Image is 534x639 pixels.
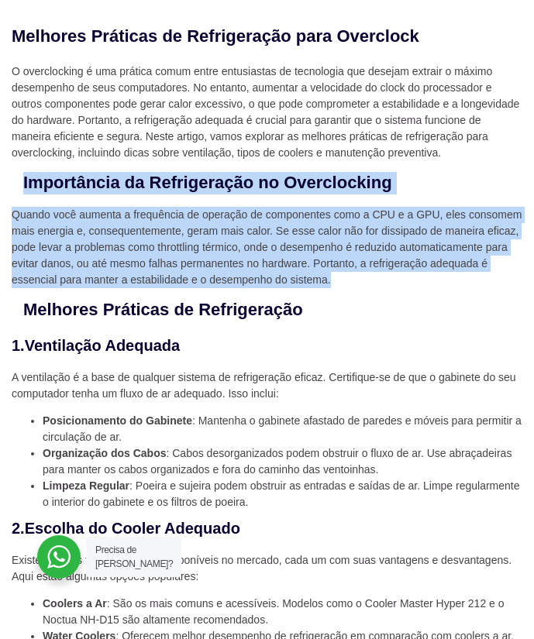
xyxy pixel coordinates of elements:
h3: 1. [12,334,522,357]
span: Precisa de [PERSON_NAME]? [95,545,173,569]
h3: 2. [12,517,522,540]
li: : Cabos desorganizados podem obstruir o fluxo de ar. Use abraçadeiras para manter os cabos organi... [43,445,522,478]
div: Widget de chat [456,565,534,639]
strong: Posicionamento do Gabinete [43,414,192,427]
strong: Organização dos Cabos [43,447,166,459]
strong: Escolha do Cooler Adequado [25,520,240,537]
li: : Mantenha o gabinete afastado de paredes e móveis para permitir a circulação de ar. [43,413,522,445]
li: : Poeira e sujeira podem obstruir as entradas e saídas de ar. Limpe regularmente o interior do ga... [43,478,522,510]
li: : São os mais comuns e acessíveis. Modelos como o Cooler Master Hyper 212 e o Noctua NH-D15 são a... [43,596,522,628]
iframe: Chat Widget [456,565,534,639]
h2: Melhores Práticas de Refrigeração para Overclock [12,26,471,48]
p: A ventilação é a base de qualquer sistema de refrigeração eficaz. Certifique-se de que o gabinete... [12,369,522,402]
strong: Ventilação Adequada [25,337,180,354]
p: O overclocking é uma prática comum entre entusiastas de tecnologia que desejam extrair o máximo d... [12,64,522,161]
h2: Melhores Práticas de Refrigeração [23,299,483,321]
strong: Limpeza Regular [43,479,129,492]
h2: Importância da Refrigeração no Overclocking [23,172,483,194]
strong: Coolers a Ar [43,597,107,610]
p: Quando você aumenta a frequência de operação de componentes como a CPU e a GPU, eles consomem mai... [12,207,522,288]
p: Existem vários tipos de coolers disponíveis no mercado, cada um com suas vantagens e desvantagens... [12,552,522,585]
